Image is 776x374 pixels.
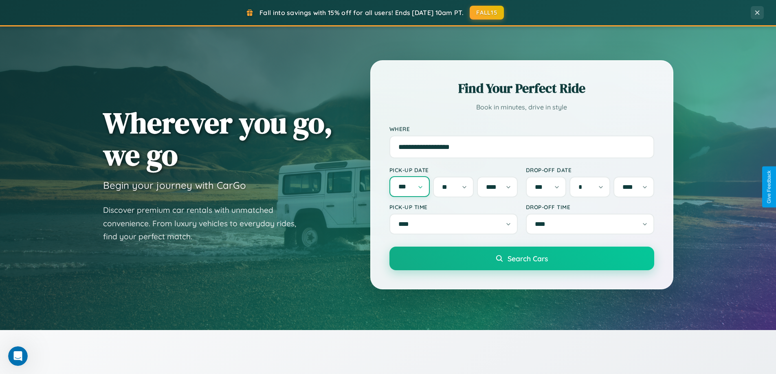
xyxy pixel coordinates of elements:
[508,254,548,263] span: Search Cars
[259,9,464,17] span: Fall into savings with 15% off for all users! Ends [DATE] 10am PT.
[389,125,654,132] label: Where
[526,203,654,210] label: Drop-off Time
[470,6,504,20] button: FALL15
[766,171,772,203] div: Give Feedback
[389,203,518,210] label: Pick-up Time
[526,166,654,173] label: Drop-off Date
[103,107,333,171] h1: Wherever you go, we go
[389,247,654,270] button: Search Cars
[389,79,654,97] h2: Find Your Perfect Ride
[8,346,28,366] iframe: Intercom live chat
[389,166,518,173] label: Pick-up Date
[103,179,246,191] h3: Begin your journey with CarGo
[389,101,654,113] p: Book in minutes, drive in style
[103,203,307,243] p: Discover premium car rentals with unmatched convenience. From luxury vehicles to everyday rides, ...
